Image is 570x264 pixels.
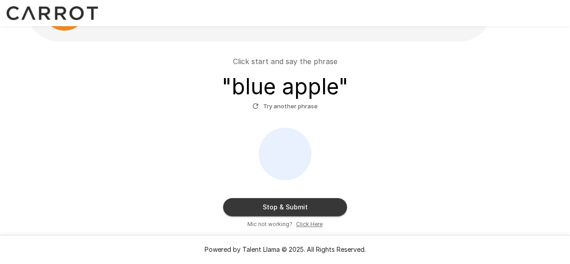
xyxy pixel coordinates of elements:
span: Mic not working? [247,220,292,229]
button: Stop & Submit [223,198,347,216]
p: Click start and say the phrase [233,56,337,67]
p: Powered by Talent Llama © 2025. All Rights Reserved. [11,245,559,254]
button: Try another phrase [250,99,320,113]
h3: " blue apple " [222,74,348,99]
u: Click Here [296,221,323,227]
